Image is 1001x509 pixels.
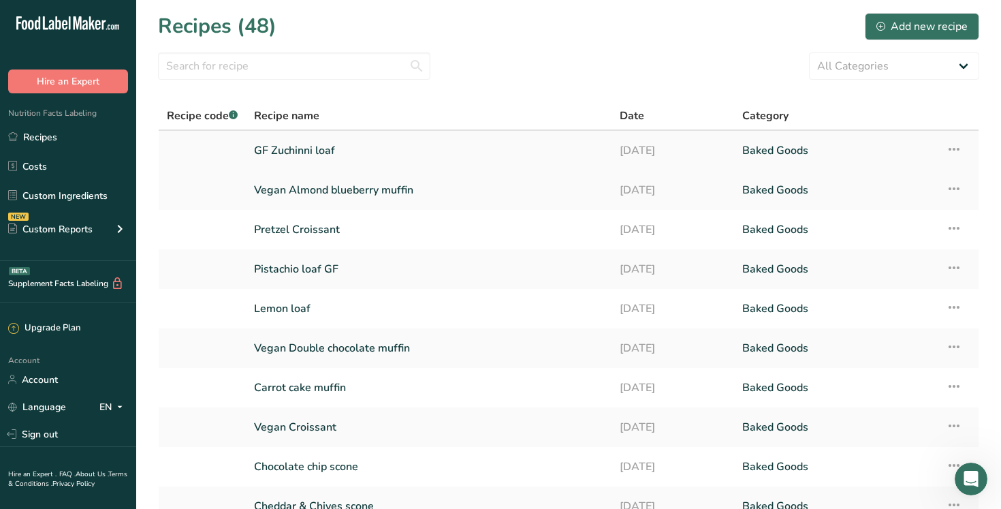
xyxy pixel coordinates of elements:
[8,469,127,489] a: Terms & Conditions .
[254,215,603,244] a: Pretzel Croissant
[9,267,30,275] div: BETA
[620,373,726,402] a: [DATE]
[254,413,603,442] a: Vegan Croissant
[742,136,929,165] a: Baked Goods
[254,373,603,402] a: Carrot cake muffin
[955,463,987,495] iframe: Intercom live chat
[742,452,929,481] a: Baked Goods
[254,334,603,363] a: Vegan Double chocolate muffin
[620,294,726,323] a: [DATE]
[8,222,93,236] div: Custom Reports
[8,395,66,419] a: Language
[620,176,726,204] a: [DATE]
[254,136,603,165] a: GF Zuchinni loaf
[99,399,128,415] div: EN
[742,176,929,204] a: Baked Goods
[8,213,29,221] div: NEW
[620,452,726,481] a: [DATE]
[167,108,238,123] span: Recipe code
[8,70,128,93] button: Hire an Expert
[742,334,929,363] a: Baked Goods
[158,52,430,80] input: Search for recipe
[620,413,726,442] a: [DATE]
[158,11,276,42] h1: Recipes (48)
[865,13,979,40] button: Add new recipe
[620,215,726,244] a: [DATE]
[8,469,57,479] a: Hire an Expert .
[742,215,929,244] a: Baked Goods
[742,255,929,283] a: Baked Goods
[620,108,644,124] span: Date
[59,469,76,479] a: FAQ .
[742,413,929,442] a: Baked Goods
[254,255,603,283] a: Pistachio loaf GF
[620,334,726,363] a: [DATE]
[52,479,95,489] a: Privacy Policy
[620,255,726,283] a: [DATE]
[76,469,108,479] a: About Us .
[254,108,319,124] span: Recipe name
[254,452,603,481] a: Chocolate chip scone
[254,176,603,204] a: Vegan Almond blueberry muffin
[8,322,80,335] div: Upgrade Plan
[620,136,726,165] a: [DATE]
[742,373,929,402] a: Baked Goods
[876,18,968,35] div: Add new recipe
[742,108,789,124] span: Category
[254,294,603,323] a: Lemon loaf
[742,294,929,323] a: Baked Goods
